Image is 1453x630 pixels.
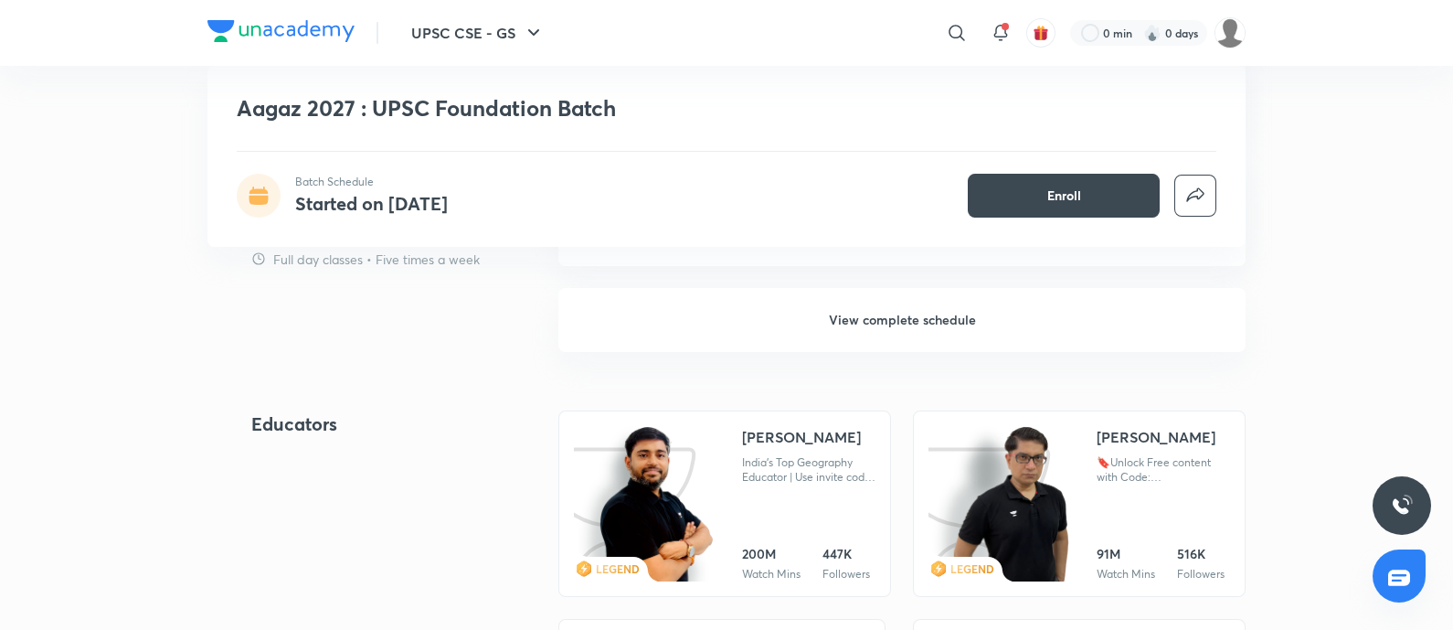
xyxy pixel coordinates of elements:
[822,567,870,582] div: Followers
[1177,545,1225,563] div: 516K
[742,567,801,582] div: Watch Mins
[295,174,448,190] p: Batch Schedule
[742,545,801,563] div: 200M
[1026,18,1055,48] button: avatar
[574,426,710,582] img: icon
[251,411,500,438] h4: Educators
[1097,455,1230,485] div: 🔖Unlock Free content with Code: '[PERSON_NAME][DOMAIN_NAME]'
[558,411,891,597] a: iconeducatorLEGEND[PERSON_NAME]India's Top Geography Educator | Use invite code - 'SGYT10' to Unl...
[1033,25,1049,41] img: avatar
[928,426,1065,582] img: icon
[1177,567,1225,582] div: Followers
[207,20,355,47] a: Company Logo
[596,561,640,576] span: LEGEND
[1097,426,1215,448] div: [PERSON_NAME]
[273,250,480,269] p: Full day classes • Five times a week
[822,545,870,563] div: 447K
[742,426,861,448] div: [PERSON_NAME]
[1097,545,1155,563] div: 91M
[400,15,556,51] button: UPSC CSE - GS
[1391,495,1413,517] img: ttu
[599,426,714,584] img: educator
[207,20,355,42] img: Company Logo
[968,174,1160,218] button: Enroll
[558,288,1246,352] h6: View complete schedule
[913,411,1246,597] a: iconeducatorLEGEND[PERSON_NAME]🔖Unlock Free content with Code: '[PERSON_NAME][DOMAIN_NAME]'91MWat...
[950,561,994,576] span: LEGEND
[742,455,875,485] div: India's Top Geography Educator | Use invite code - 'SGYT10' to Unlock my Free Content | Explore t...
[1143,24,1161,42] img: streak
[295,191,448,216] h4: Started on [DATE]
[1047,187,1081,205] span: Enroll
[1097,567,1155,582] div: Watch Mins
[953,426,1069,584] img: educator
[1214,17,1246,48] img: Piali K
[237,95,952,122] h1: Aagaz 2027 : UPSC Foundation Batch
